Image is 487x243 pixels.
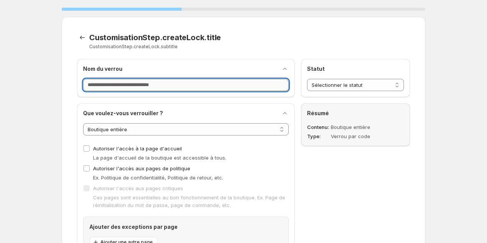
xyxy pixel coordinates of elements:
[93,165,190,171] span: Autoriser l'accès aux pages de politique
[307,109,404,117] h2: Résumé
[93,175,223,181] span: Ex. Politique de confidentialité, Politique de retour, etc.
[77,32,88,43] button: CustomisationStep.backToTemplates
[90,223,282,231] h2: Ajouter des exceptions par page
[93,145,182,152] span: Autoriser l'accès à la page d'accueil
[83,109,163,117] h2: Que voulez-vous verrouiller ?
[331,123,384,131] dd: Boutique entière
[307,65,404,73] h2: Statut
[307,123,329,131] dt: Contenu :
[93,155,226,161] span: La page d'accueil de la boutique est accessible à tous.
[93,185,183,191] span: Autoriser l'accès aux pages critiques
[93,194,285,208] span: Ces pages sont essentielles au bon fonctionnement de la boutique. Ex. Page de réinitialisation du...
[89,33,221,42] span: CustomisationStep.createLock.title
[307,132,329,140] dt: Type :
[89,44,314,50] p: CustomisationStep.createLock.subtitle
[83,65,123,73] h2: Nom du verrou
[331,132,384,140] dd: Verrou par code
